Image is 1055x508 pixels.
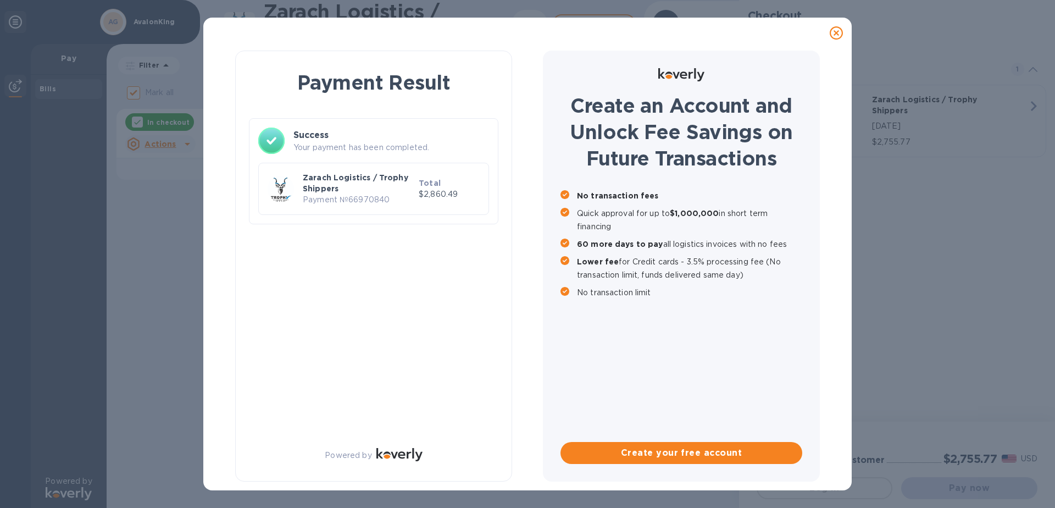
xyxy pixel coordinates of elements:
[419,179,441,187] b: Total
[577,191,659,200] b: No transaction fees
[658,68,704,81] img: Logo
[577,238,802,251] p: all logistics invoices with no fees
[293,142,489,153] p: Your payment has been completed.
[560,442,802,464] button: Create your free account
[577,286,802,299] p: No transaction limit
[303,194,414,206] p: Payment № 66970840
[253,69,494,96] h1: Payment Result
[577,255,802,281] p: for Credit cards - 3.5% processing fee (No transaction limit, funds delivered same day)
[419,189,480,200] p: $2,860.49
[303,172,414,194] p: Zarach Logistics / Trophy Shippers
[577,257,619,266] b: Lower fee
[325,450,371,461] p: Powered by
[293,129,489,142] h3: Success
[569,446,793,460] span: Create your free account
[577,240,663,249] b: 60 more days to pay
[670,209,719,218] b: $1,000,000
[376,448,423,461] img: Logo
[560,92,802,172] h1: Create an Account and Unlock Fee Savings on Future Transactions
[577,207,802,233] p: Quick approval for up to in short term financing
